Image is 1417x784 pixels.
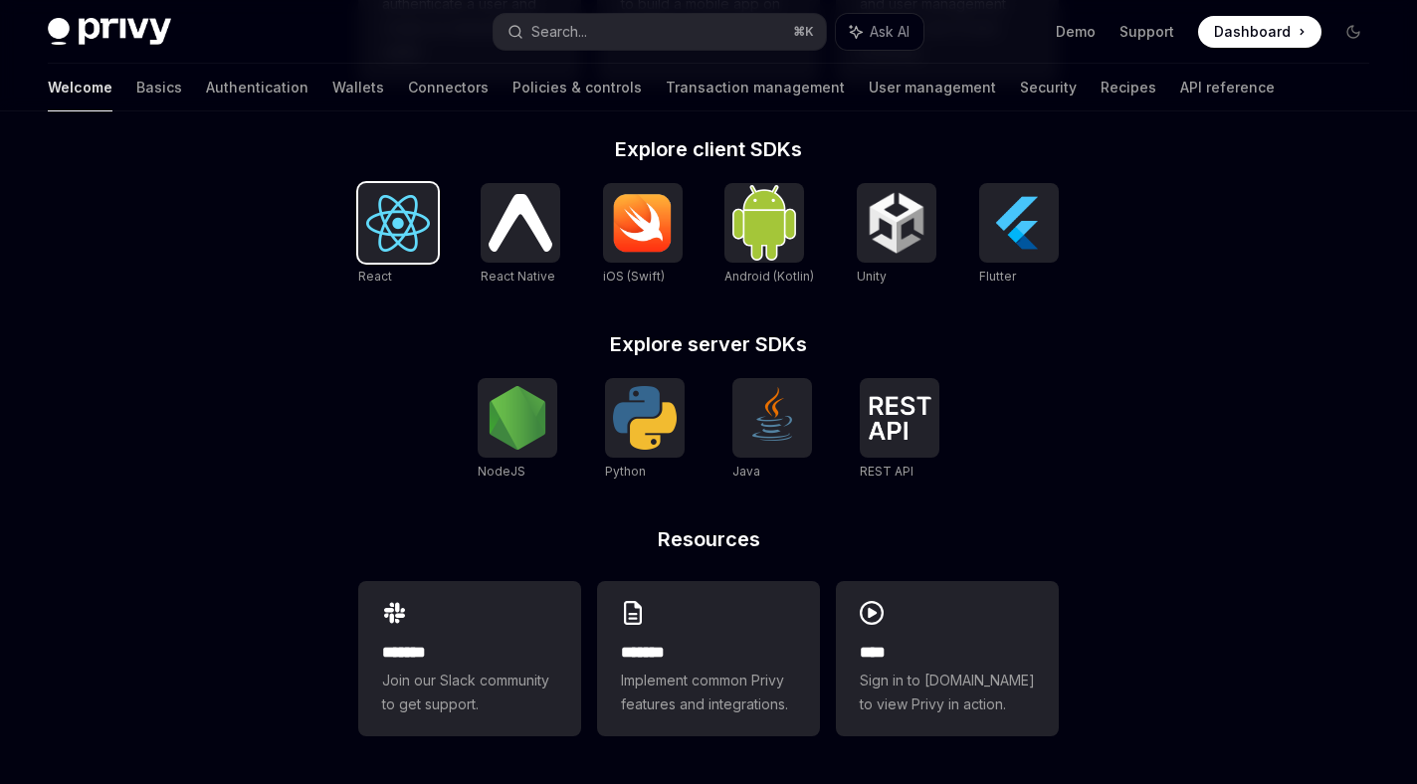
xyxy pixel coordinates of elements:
[732,464,760,479] span: Java
[597,581,820,736] a: **** **Implement common Privy features and integrations.
[860,669,1035,716] span: Sign in to [DOMAIN_NAME] to view Privy in action.
[870,22,910,42] span: Ask AI
[740,386,804,450] img: Java
[1020,64,1077,111] a: Security
[358,334,1059,354] h2: Explore server SDKs
[732,378,812,482] a: JavaJava
[613,386,677,450] img: Python
[869,64,996,111] a: User management
[332,64,384,111] a: Wallets
[621,669,796,716] span: Implement common Privy features and integrations.
[1198,16,1321,48] a: Dashboard
[358,581,581,736] a: **** **Join our Slack community to get support.
[732,185,796,260] img: Android (Kotlin)
[358,139,1059,159] h2: Explore client SDKs
[860,464,913,479] span: REST API
[489,194,552,251] img: React Native
[1337,16,1369,48] button: Toggle dark mode
[512,64,642,111] a: Policies & controls
[486,386,549,450] img: NodeJS
[987,191,1051,255] img: Flutter
[666,64,845,111] a: Transaction management
[857,269,887,284] span: Unity
[136,64,182,111] a: Basics
[724,183,814,287] a: Android (Kotlin)Android (Kotlin)
[494,14,826,50] button: Search...⌘K
[478,378,557,482] a: NodeJSNodeJS
[481,183,560,287] a: React NativeReact Native
[860,378,939,482] a: REST APIREST API
[481,269,555,284] span: React Native
[603,183,683,287] a: iOS (Swift)iOS (Swift)
[979,183,1059,287] a: FlutterFlutter
[857,183,936,287] a: UnityUnity
[865,191,928,255] img: Unity
[1119,22,1174,42] a: Support
[724,269,814,284] span: Android (Kotlin)
[48,64,112,111] a: Welcome
[793,24,814,40] span: ⌘ K
[836,581,1059,736] a: ****Sign in to [DOMAIN_NAME] to view Privy in action.
[366,195,430,252] img: React
[358,183,438,287] a: ReactReact
[478,464,525,479] span: NodeJS
[605,464,646,479] span: Python
[1180,64,1275,111] a: API reference
[382,669,557,716] span: Join our Slack community to get support.
[358,529,1059,549] h2: Resources
[611,193,675,253] img: iOS (Swift)
[408,64,489,111] a: Connectors
[605,378,685,482] a: PythonPython
[206,64,308,111] a: Authentication
[1214,22,1291,42] span: Dashboard
[603,269,665,284] span: iOS (Swift)
[1056,22,1096,42] a: Demo
[531,20,587,44] div: Search...
[836,14,923,50] button: Ask AI
[979,269,1016,284] span: Flutter
[1101,64,1156,111] a: Recipes
[48,18,171,46] img: dark logo
[358,269,392,284] span: React
[868,396,931,440] img: REST API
